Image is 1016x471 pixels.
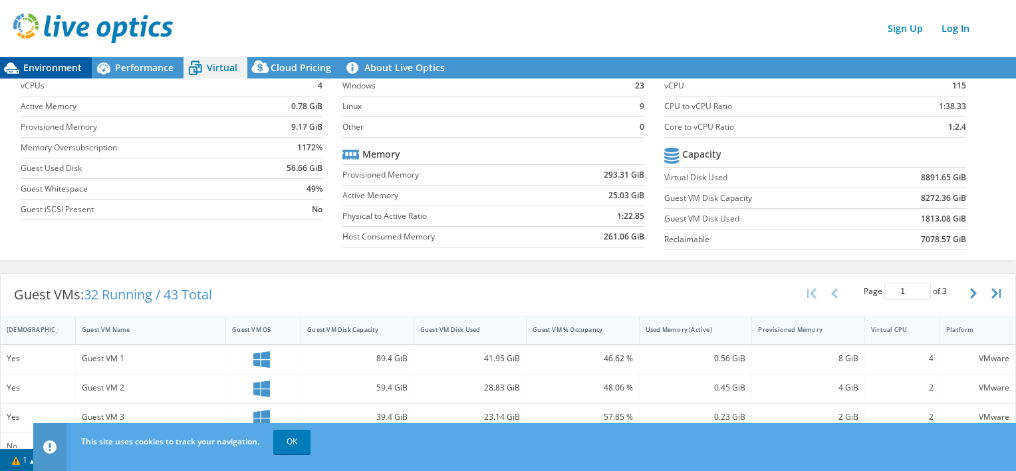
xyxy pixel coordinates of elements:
[881,19,930,38] a: Sign Up
[307,325,392,334] div: Guest VM Disk Capacity
[948,120,966,134] b: 1:2.4
[664,79,887,92] label: vCPU
[604,230,644,243] b: 261.06 GiB
[273,430,311,454] a: OK
[342,210,557,223] label: Physical to Active Ratio
[646,351,746,366] div: 0.56 GiB
[7,410,69,424] div: Yes
[82,410,219,424] div: Guest VM 3
[21,79,257,92] label: vCPUs
[946,381,1009,395] div: VMware
[312,203,322,216] b: No
[946,410,1009,424] div: VMware
[1,274,225,315] div: Guest VMs:
[420,325,505,334] div: Guest VM Disk Used
[608,189,644,202] b: 25.03 GiB
[533,351,633,366] div: 46.62 %
[21,203,257,216] label: Guest iSCSI Present
[307,182,322,196] b: 49%
[21,141,257,154] label: Memory Oversubscription
[13,13,173,43] img: live_optics_svg.svg
[533,381,633,395] div: 48.06 %
[342,189,557,202] label: Active Memory
[342,230,557,243] label: Host Consumed Memory
[342,168,557,182] label: Provisioned Memory
[758,381,858,395] div: 4 GiB
[84,285,212,303] span: 32 Running / 43 Total
[21,162,257,175] label: Guest Used Disk
[935,19,976,38] a: Log In
[420,381,521,395] div: 28.83 GiB
[21,100,257,113] label: Active Memory
[7,439,69,454] div: No
[271,61,331,74] span: Cloud Pricing
[291,120,322,134] b: 9.17 GiB
[640,100,644,113] b: 9
[533,325,617,334] div: Guest VM % Occupancy
[341,57,455,78] a: About Live Optics
[646,325,730,334] div: Used Memory (Active)
[871,325,918,334] div: Virtual CPU
[318,79,322,92] b: 4
[871,410,934,424] div: 2
[297,141,322,154] b: 1172%
[287,162,322,175] b: 56.66 GiB
[942,285,947,297] span: 3
[533,410,633,424] div: 57.85 %
[21,120,257,134] label: Provisioned Memory
[921,233,966,246] b: 7078.57 GiB
[420,410,521,424] div: 23.14 GiB
[307,351,408,366] div: 89.4 GiB
[946,351,1009,366] div: VMware
[664,192,868,205] label: Guest VM Disk Capacity
[646,381,746,395] div: 0.45 GiB
[307,381,408,395] div: 59.4 GiB
[362,148,400,161] b: Memory
[342,79,617,92] label: Windows
[921,171,966,184] b: 8891.65 GiB
[617,210,644,223] b: 1:22.85
[864,283,947,300] span: Page of
[884,283,931,300] input: jump to page
[207,61,237,74] span: Virtual
[3,452,44,468] a: 1
[82,351,219,366] div: Guest VM 1
[7,325,53,334] div: [DEMOGRAPHIC_DATA]
[635,79,644,92] b: 23
[342,100,617,113] label: Linux
[664,233,868,246] label: Reclaimable
[921,192,966,205] b: 8272.36 GiB
[952,79,966,92] b: 115
[758,410,858,424] div: 2 GiB
[646,410,746,424] div: 0.23 GiB
[82,325,203,334] div: Guest VM Name
[640,120,644,134] b: 0
[946,325,993,334] div: Platform
[232,325,279,334] div: Guest VM OS
[342,120,617,134] label: Other
[7,351,69,366] div: Yes
[7,381,69,395] div: Yes
[664,120,887,134] label: Core to vCPU Ratio
[871,381,934,395] div: 2
[664,100,887,113] label: CPU to vCPU Ratio
[939,100,966,113] b: 1:38.33
[758,351,858,366] div: 8 GiB
[758,325,842,334] div: Provisioned Memory
[604,168,644,182] b: 293.31 GiB
[21,182,257,196] label: Guest Whitespace
[82,381,219,395] div: Guest VM 2
[115,61,174,74] span: Performance
[81,436,259,447] span: This site uses cookies to track your navigation.
[307,410,408,424] div: 39.4 GiB
[664,212,868,226] label: Guest VM Disk Used
[420,351,521,366] div: 41.95 GiB
[871,351,934,366] div: 4
[921,212,966,226] b: 1813.08 GiB
[664,171,868,184] label: Virtual Disk Used
[291,100,322,113] b: 0.78 GiB
[23,61,82,74] span: Environment
[682,148,721,161] b: Capacity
